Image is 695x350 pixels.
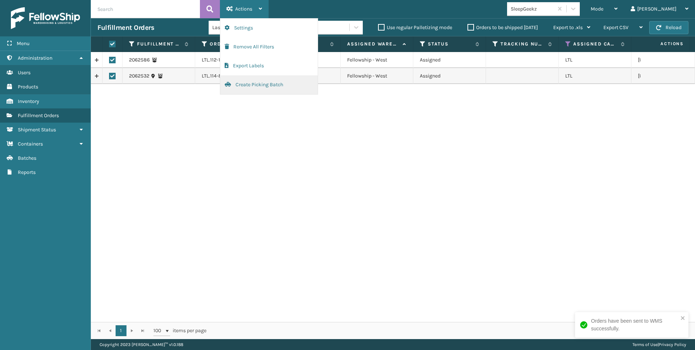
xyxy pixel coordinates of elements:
[428,41,472,47] label: Status
[235,6,252,12] span: Actions
[603,24,628,31] span: Export CSV
[638,38,688,50] span: Actions
[591,6,603,12] span: Mode
[18,98,39,104] span: Inventory
[153,327,164,334] span: 100
[195,52,268,68] td: LTL.112-1809143-1035407
[18,155,36,161] span: Batches
[100,339,183,350] p: Copyright 2023 [PERSON_NAME]™ v 1.0.188
[195,68,268,84] td: LTL.114-8795957-0173818
[17,40,29,47] span: Menu
[220,56,318,75] button: Export Labels
[212,24,269,31] div: Last 90 Days
[11,7,80,29] img: logo
[129,72,149,80] a: 2062532
[18,112,59,119] span: Fulfillment Orders
[501,41,545,47] label: Tracking Number
[553,24,583,31] span: Export to .xls
[378,24,452,31] label: Use regular Palletizing mode
[220,75,318,94] button: Create Picking Batch
[591,317,678,333] div: Orders have been sent to WMS successfully.
[18,84,38,90] span: Products
[559,52,631,68] td: LTL
[220,19,318,37] button: Settings
[511,5,554,13] div: SleepGeekz
[137,41,181,47] label: Fulfillment Order Id
[18,169,36,175] span: Reports
[347,41,399,47] label: Assigned Warehouse
[129,56,150,64] a: 2062586
[341,68,413,84] td: Fellowship - West
[649,21,688,34] button: Reload
[153,325,206,336] span: items per page
[217,327,687,334] div: 1 - 2 of 2 items
[341,52,413,68] td: Fellowship - West
[18,55,52,61] span: Administration
[467,24,538,31] label: Orders to be shipped [DATE]
[220,37,318,56] button: Remove All Filters
[18,127,56,133] span: Shipment Status
[413,68,486,84] td: Assigned
[680,315,686,322] button: close
[116,325,126,336] a: 1
[559,68,631,84] td: LTL
[573,41,617,47] label: Assigned Carrier Service
[413,52,486,68] td: Assigned
[210,41,254,47] label: Order Number
[97,23,154,32] h3: Fulfillment Orders
[18,141,43,147] span: Containers
[18,69,31,76] span: Users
